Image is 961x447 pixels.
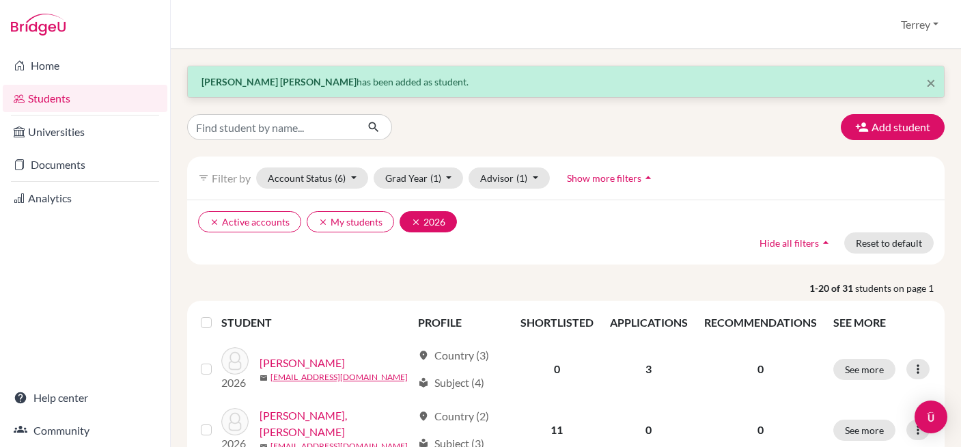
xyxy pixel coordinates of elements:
p: 0 [704,422,817,438]
div: Open Intercom Messenger [915,401,947,433]
a: Home [3,52,167,79]
button: Advisor(1) [469,167,550,189]
strong: 1-20 of 31 [809,281,855,295]
a: Universities [3,118,167,146]
th: SEE MORE [825,306,939,339]
th: PROFILE [410,306,512,339]
span: location_on [418,350,429,361]
span: Filter by [212,172,251,185]
th: STUDENT [221,306,409,339]
i: clear [411,217,421,227]
button: clear2026 [400,211,457,232]
th: SHORTLISTED [512,306,602,339]
button: clearMy students [307,211,394,232]
div: Subject (4) [418,375,484,391]
i: clear [318,217,328,227]
button: Terrey [895,12,945,38]
span: × [926,72,936,92]
button: Hide all filtersarrow_drop_up [748,232,844,254]
p: 0 [704,361,817,377]
img: Baird, Fiona [221,347,249,375]
span: location_on [418,411,429,422]
button: Reset to default [844,232,934,254]
a: [EMAIL_ADDRESS][DOMAIN_NAME] [270,371,408,383]
input: Find student by name... [187,114,357,140]
i: clear [210,217,219,227]
a: [PERSON_NAME] [260,355,345,371]
button: Add student [841,114,945,140]
button: Show more filtersarrow_drop_up [555,167,667,189]
button: Account Status(6) [256,167,368,189]
p: has been added as student. [201,74,930,89]
span: students on page 1 [855,281,945,295]
th: RECOMMENDATIONS [696,306,825,339]
img: Budworth, Campbell Leigh [221,408,249,435]
td: 3 [602,339,696,399]
td: 0 [512,339,602,399]
i: arrow_drop_up [819,236,833,249]
a: Analytics [3,185,167,212]
span: (1) [516,172,527,184]
th: APPLICATIONS [602,306,696,339]
button: See more [833,420,895,441]
a: [PERSON_NAME], [PERSON_NAME] [260,407,411,440]
button: Grad Year(1) [374,167,464,189]
button: See more [833,359,895,380]
span: mail [260,374,268,382]
a: Help center [3,384,167,411]
div: Country (2) [418,408,489,424]
div: Country (3) [418,347,489,364]
p: 2026 [221,375,249,391]
span: (1) [430,172,441,184]
button: clearActive accounts [198,211,301,232]
span: local_library [418,377,429,388]
span: Show more filters [567,172,641,184]
i: filter_list [198,172,209,183]
img: Bridge-U [11,14,66,36]
strong: [PERSON_NAME] [PERSON_NAME] [201,76,357,87]
button: Close [926,74,936,91]
a: Students [3,85,167,112]
a: Documents [3,151,167,178]
span: (6) [335,172,346,184]
a: Community [3,417,167,444]
span: Hide all filters [760,237,819,249]
i: arrow_drop_up [641,171,655,185]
